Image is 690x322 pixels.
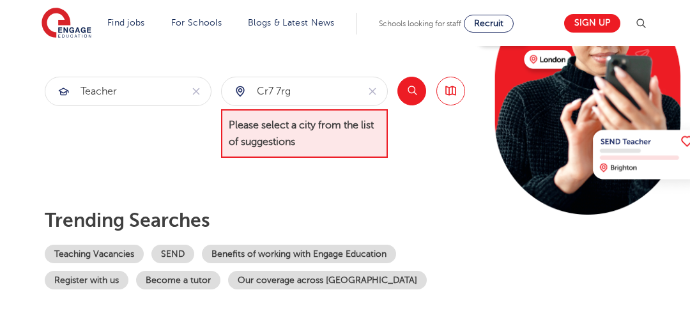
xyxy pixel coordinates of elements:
[397,77,426,105] button: Search
[474,19,503,28] span: Recruit
[45,77,181,105] input: Submit
[151,245,194,263] a: SEND
[228,271,427,289] a: Our coverage across [GEOGRAPHIC_DATA]
[45,209,465,232] p: Trending searches
[464,15,514,33] a: Recruit
[222,77,358,105] input: Submit
[221,77,388,106] div: Submit
[171,18,222,27] a: For Schools
[202,245,396,263] a: Benefits of working with Engage Education
[379,19,461,28] span: Schools looking for staff
[136,271,220,289] a: Become a tutor
[248,18,335,27] a: Blogs & Latest News
[107,18,145,27] a: Find jobs
[221,109,388,158] span: Please select a city from the list of suggestions
[45,77,211,106] div: Submit
[45,245,144,263] a: Teaching Vacancies
[564,14,620,33] a: Sign up
[181,77,211,105] button: Clear
[42,8,91,40] img: Engage Education
[358,77,387,105] button: Clear
[45,271,128,289] a: Register with us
